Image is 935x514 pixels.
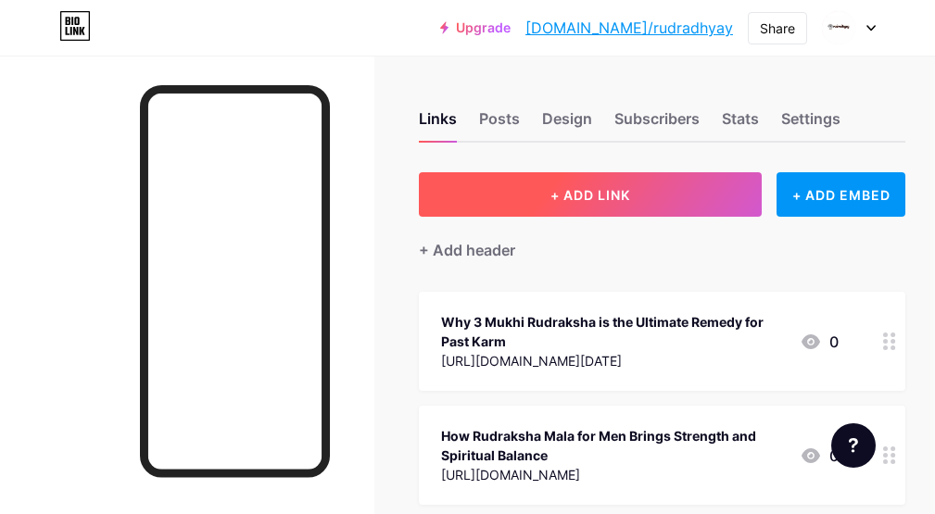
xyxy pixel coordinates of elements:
div: Why 3 Mukhi Rudraksha is the Ultimate Remedy for Past Karm [441,312,785,351]
div: + Add header [419,239,515,261]
div: How Rudraksha Mala for Men Brings Strength and Spiritual Balance [441,426,785,465]
div: [URL][DOMAIN_NAME][DATE] [441,351,785,370]
div: [URL][DOMAIN_NAME] [441,465,785,484]
div: + ADD EMBED [777,172,905,217]
div: 0 [800,331,839,353]
div: Links [419,107,457,141]
a: Upgrade [440,20,511,35]
div: Design [542,107,592,141]
div: Stats [722,107,759,141]
a: [DOMAIN_NAME]/rudradhyay [525,17,733,39]
div: Subscribers [614,107,700,141]
img: rudradhyay [821,10,856,45]
div: 0 [800,445,839,467]
div: Share [760,19,795,38]
div: Settings [781,107,840,141]
span: + ADD LINK [550,187,630,203]
div: Posts [479,107,520,141]
button: + ADD LINK [419,172,762,217]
